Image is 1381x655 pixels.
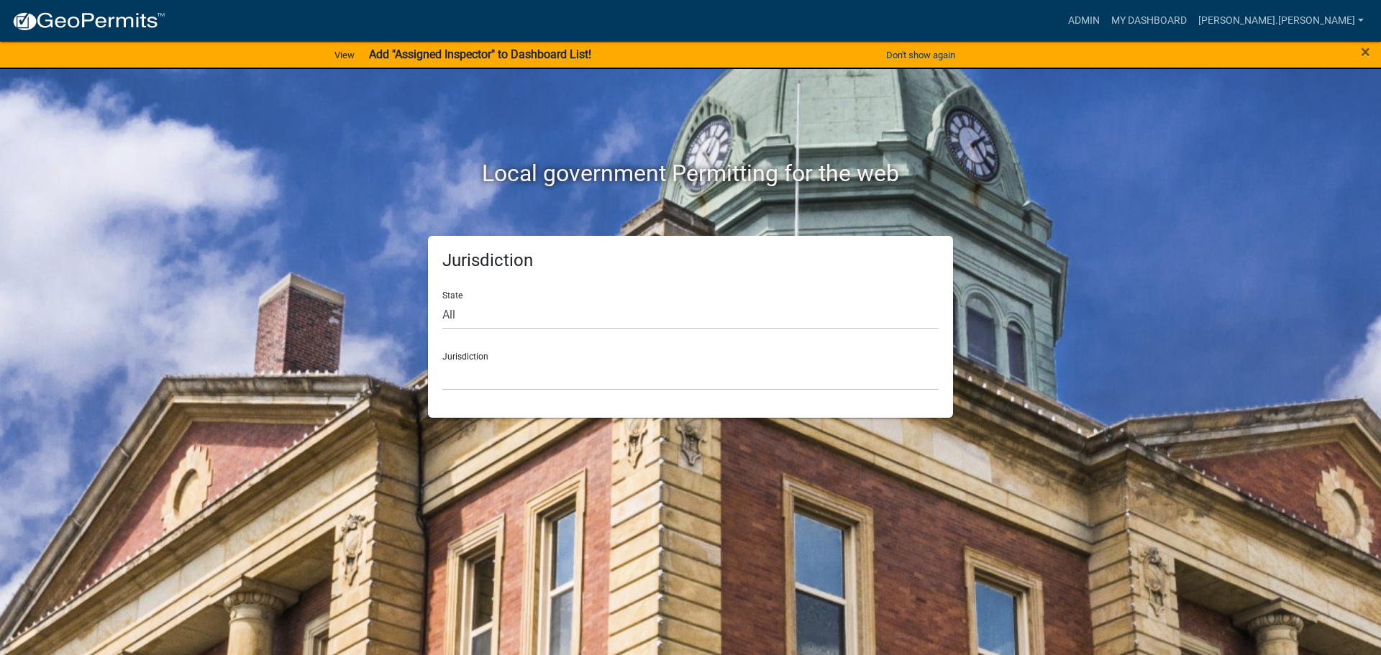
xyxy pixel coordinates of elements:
a: [PERSON_NAME].[PERSON_NAME] [1193,7,1369,35]
strong: Add "Assigned Inspector" to Dashboard List! [369,47,591,61]
h2: Local government Permitting for the web [291,160,1090,187]
a: My Dashboard [1106,7,1193,35]
a: View [329,43,360,67]
h5: Jurisdiction [442,250,939,271]
button: Close [1361,43,1370,60]
span: × [1361,42,1370,62]
a: Admin [1062,7,1106,35]
button: Don't show again [880,43,961,67]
